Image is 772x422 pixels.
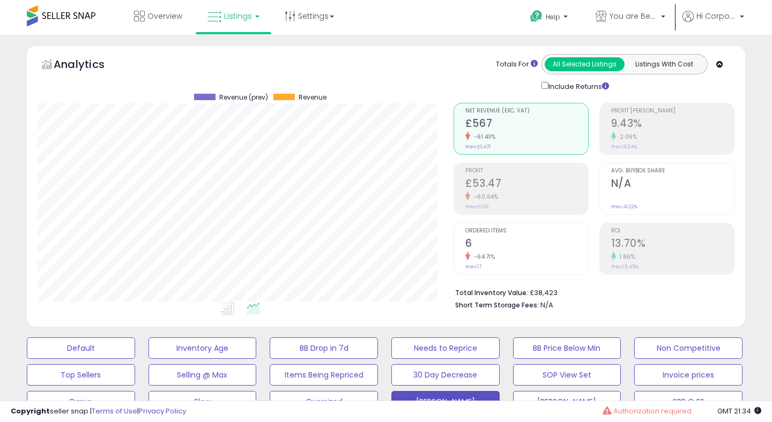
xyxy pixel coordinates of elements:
[545,57,625,71] button: All Selected Listings
[455,300,539,310] b: Short Term Storage Fees:
[696,11,737,21] span: Hi Corporate
[299,94,326,101] span: Revenue
[530,10,543,23] i: Get Help
[611,117,734,132] h2: 9.43%
[139,406,186,416] a: Privacy Policy
[54,57,125,74] h5: Analytics
[465,204,488,210] small: Prev: £136
[616,253,635,261] small: 1.86%
[533,80,622,92] div: Include Returns
[624,57,704,71] button: Listings With Cost
[610,11,658,21] span: You are Beautiful ([GEOGRAPHIC_DATA])
[522,2,578,35] a: Help
[270,337,378,359] button: BB Drop in 7d
[611,108,734,114] span: Profit [PERSON_NAME]
[270,364,378,386] button: Items Being Repriced
[611,144,637,150] small: Prev: 9.24%
[611,228,734,234] span: ROI
[11,406,186,417] div: seller snap | |
[682,11,744,35] a: Hi Corporate
[465,228,588,234] span: Ordered Items
[634,391,743,412] button: SPP Q ES
[149,337,257,359] button: Inventory Age
[391,364,500,386] button: 30 Day Decrease
[391,337,500,359] button: Needs to Reprice
[465,237,588,252] h2: 6
[611,177,734,192] h2: N/A
[92,406,137,416] a: Terms of Use
[470,253,495,261] small: -64.71%
[465,177,588,192] h2: £53.47
[616,133,637,141] small: 2.06%
[546,12,560,21] span: Help
[147,11,182,21] span: Overview
[513,391,621,412] button: [PERSON_NAME]
[470,133,496,141] small: -61.43%
[27,337,135,359] button: Default
[611,204,637,210] small: Prev: 41.22%
[455,288,528,297] b: Total Inventory Value:
[455,285,726,298] li: £38,423
[611,237,734,252] h2: 13.70%
[391,391,500,412] button: [PERSON_NAME]
[634,364,743,386] button: Invoice prices
[149,364,257,386] button: Selling @ Max
[465,117,588,132] h2: £567
[224,11,252,21] span: Listings
[717,406,761,416] span: 2025-08-10 21:34 GMT
[513,364,621,386] button: SOP View Set
[465,144,491,150] small: Prev: £1,471
[270,391,378,412] button: Oversized
[27,364,135,386] button: Top Sellers
[27,391,135,412] button: Darya
[465,108,588,114] span: Net Revenue (Exc. VAT)
[513,337,621,359] button: BB Price Below Min
[496,59,538,70] div: Totals For
[11,406,50,416] strong: Copyright
[634,337,743,359] button: Non Competitive
[149,391,257,412] button: Slow
[470,193,499,201] small: -60.64%
[611,168,734,174] span: Avg. Buybox Share
[465,168,588,174] span: Profit
[611,263,639,270] small: Prev: 13.45%
[219,94,268,101] span: Revenue (prev)
[465,263,481,270] small: Prev: 17
[540,300,553,310] span: N/A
